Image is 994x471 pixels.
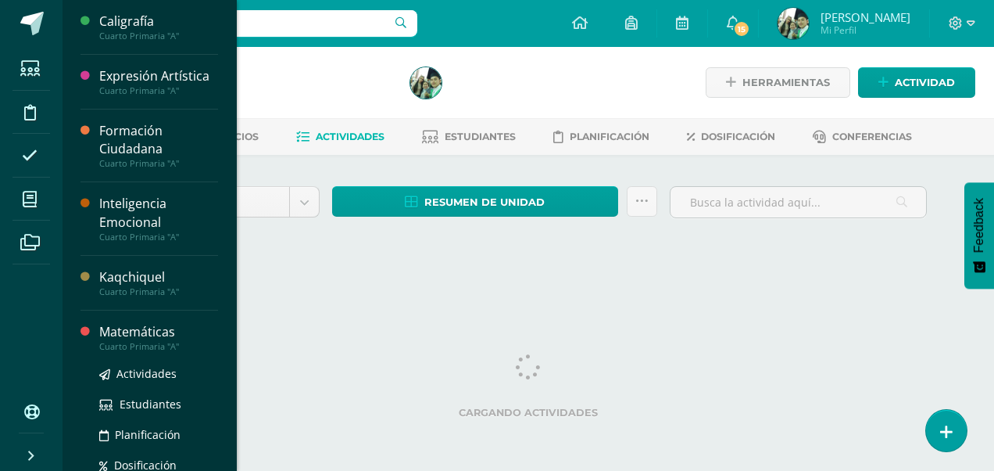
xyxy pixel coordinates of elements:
[858,67,975,98] a: Actividad
[445,131,516,142] span: Estudiantes
[570,131,649,142] span: Planificación
[99,13,218,41] a: CaligrafíaCuarto Primaria "A"
[742,68,830,97] span: Herramientas
[316,131,384,142] span: Actividades
[701,131,775,142] span: Dosificación
[99,268,218,297] a: KaqchiquelCuarto Primaria "A"
[73,10,417,37] input: Busca un usuario...
[115,427,181,442] span: Planificación
[99,341,218,352] div: Cuarto Primaria "A"
[670,187,926,218] input: Busca la actividad aquí...
[116,366,177,381] span: Actividades
[99,158,218,169] div: Cuarto Primaria "A"
[99,323,218,341] div: Matemáticas
[99,31,218,41] div: Cuarto Primaria "A"
[99,426,218,444] a: Planificación
[706,67,850,98] a: Herramientas
[99,85,218,96] div: Cuarto Primaria "A"
[553,124,649,149] a: Planificación
[296,124,384,149] a: Actividades
[99,365,218,383] a: Actividades
[687,124,775,149] a: Dosificación
[122,86,392,101] div: Sexto Primaria 'A'
[99,232,218,243] div: Cuarto Primaria "A"
[99,67,218,85] div: Expresión Artística
[130,407,927,419] label: Cargando actividades
[422,124,516,149] a: Estudiantes
[99,395,218,413] a: Estudiantes
[821,9,910,25] span: [PERSON_NAME]
[99,195,218,231] div: Inteligencia Emocional
[778,8,809,39] img: 636c08a088cb3a3e8b557639fb6bb726.png
[821,23,910,37] span: Mi Perfil
[122,64,392,86] h1: Matemáticas
[99,323,218,352] a: MatemáticasCuarto Primaria "A"
[733,20,750,38] span: 15
[424,188,545,217] span: Resumen de unidad
[832,131,912,142] span: Conferencias
[99,122,218,158] div: Formación Ciudadana
[332,186,618,217] a: Resumen de unidad
[410,67,442,99] img: 636c08a088cb3a3e8b557639fb6bb726.png
[964,182,994,289] button: Feedback - Mostrar encuesta
[99,13,218,31] div: Caligrafía
[99,195,218,242] a: Inteligencia EmocionalCuarto Primaria "A"
[99,286,218,297] div: Cuarto Primaria "A"
[972,198,986,253] span: Feedback
[99,122,218,169] a: Formación CiudadanaCuarto Primaria "A"
[99,67,218,96] a: Expresión ArtísticaCuarto Primaria "A"
[813,124,912,149] a: Conferencias
[120,397,181,412] span: Estudiantes
[99,268,218,286] div: Kaqchiquel
[895,68,955,97] span: Actividad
